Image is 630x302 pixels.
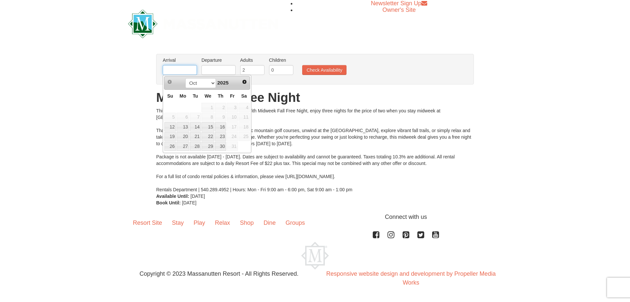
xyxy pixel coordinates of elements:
[177,113,189,122] span: 6
[190,122,201,131] a: 14
[201,122,215,132] td: available
[226,141,238,151] td: unAvailable
[164,132,176,141] a: 19
[215,103,226,112] td: unAvailable
[226,112,238,122] td: unAvailable
[215,103,226,112] span: 2
[227,113,238,122] span: 10
[227,132,238,141] span: 24
[164,132,176,142] td: available
[164,142,176,151] a: 26
[383,7,416,13] a: Owner's Site
[201,141,215,151] td: available
[240,57,264,63] label: Adults
[190,142,201,151] a: 28
[190,112,201,122] td: unAvailable
[156,91,474,104] h1: Midweek Fall Free Night
[164,141,176,151] td: available
[215,142,226,151] a: 30
[215,132,226,142] td: available
[201,103,214,112] span: 1
[215,113,226,122] span: 9
[217,80,228,85] span: 2025
[201,142,214,151] a: 29
[259,213,281,233] a: Dine
[239,122,250,131] span: 18
[128,10,278,38] img: Massanutten Resort Logo
[164,122,176,131] a: 12
[218,93,223,99] span: Thursday
[164,122,176,132] td: available
[301,242,329,269] img: Massanutten Resort Logo
[156,107,474,193] div: This fall, stretch your stay—not your budget! With Midweek Fall Free Night, enjoy three nights fo...
[238,122,250,132] td: unAvailable
[230,93,235,99] span: Friday
[239,113,250,122] span: 11
[167,93,173,99] span: Sunday
[164,113,176,122] span: 5
[204,93,211,99] span: Wednesday
[241,93,247,99] span: Saturday
[190,113,201,122] span: 7
[179,93,186,99] span: Monday
[164,112,176,122] td: unAvailable
[238,103,250,112] td: unAvailable
[201,57,236,63] label: Departure
[182,200,197,205] span: [DATE]
[227,142,238,151] span: 31
[167,213,189,233] a: Stay
[215,112,226,122] td: unAvailable
[190,141,201,151] td: available
[156,200,181,205] strong: Book Until:
[201,122,214,131] a: 15
[215,141,226,151] td: available
[239,132,250,141] span: 25
[227,122,238,131] span: 17
[240,77,249,86] a: Next
[201,132,214,141] a: 22
[190,132,201,141] a: 21
[193,93,198,99] span: Tuesday
[190,132,201,142] td: available
[176,132,189,142] td: available
[210,213,235,233] a: Relax
[190,122,201,132] td: available
[128,213,502,221] p: Connect with us
[238,132,250,142] td: unAvailable
[201,132,215,142] td: available
[176,141,189,151] td: available
[163,57,197,63] label: Arrival
[215,122,226,131] a: 16
[165,77,174,86] a: Prev
[177,122,189,131] a: 13
[269,57,293,63] label: Children
[189,213,210,233] a: Play
[215,132,226,141] a: 23
[176,112,189,122] td: unAvailable
[215,122,226,132] td: available
[201,112,215,122] td: unAvailable
[128,15,278,31] a: Massanutten Resort
[226,122,238,132] td: unAvailable
[201,113,214,122] span: 8
[176,122,189,132] td: available
[235,213,259,233] a: Shop
[156,194,189,199] strong: Available Until:
[177,132,189,141] a: 20
[326,270,495,286] a: Responsive website design and development by Propeller Media Works
[238,112,250,122] td: unAvailable
[227,103,238,112] span: 3
[191,194,205,199] span: [DATE]
[302,65,346,75] button: Check Availability
[226,132,238,142] td: unAvailable
[123,269,315,278] p: Copyright © 2023 Massanutten Resort - All Rights Reserved.
[177,142,189,151] a: 27
[226,103,238,112] td: unAvailable
[281,213,310,233] a: Groups
[167,79,172,84] span: Prev
[201,103,215,112] td: unAvailable
[242,79,247,84] span: Next
[128,213,167,233] a: Resort Site
[239,103,250,112] span: 4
